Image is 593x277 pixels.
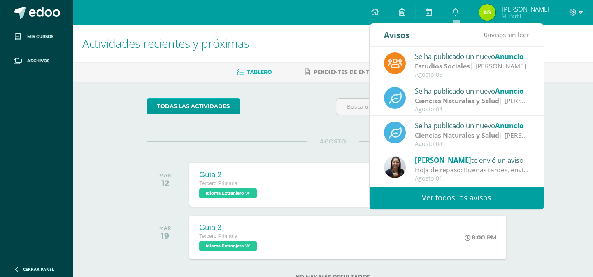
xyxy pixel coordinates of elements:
a: Archivos [7,49,66,73]
span: [PERSON_NAME] [502,5,549,13]
div: MAR [159,225,171,231]
div: Se ha publicado un nuevo [415,85,529,96]
div: | [PERSON_NAME] [415,131,529,140]
span: Cerrar panel [23,266,54,272]
span: Anuncio [495,86,523,96]
span: Idioma Extranjero 'A' [199,188,257,198]
div: 12 [159,178,171,188]
div: Se ha publicado un nuevo [415,120,529,131]
strong: Estudios Sociales [415,61,470,70]
a: Tablero [237,66,272,79]
span: Mi Perfil [502,12,549,19]
span: Idioma Extranjero 'A' [199,241,257,251]
span: AGOSTO [307,138,359,145]
div: Agosto 06 [415,71,529,78]
a: todas las Actividades [147,98,240,114]
span: Actividades recientes y próximas [82,35,249,51]
div: Agosto 04 [415,141,529,148]
img: 371134ed12361ef19fcdb996a71dd417.png [384,156,406,178]
div: Guía 3 [199,223,259,232]
div: 8:00 PM [465,234,496,241]
div: Avisos [384,23,409,46]
span: Anuncio [495,52,523,61]
strong: Ciencias Naturales y Salud [415,131,499,140]
a: Pendientes de entrega [305,66,384,79]
input: Busca una actividad próxima aquí... [336,99,519,115]
span: Tercero Primaria [199,181,237,186]
div: MAR [159,172,171,178]
div: | [PERSON_NAME] [415,61,529,71]
span: Archivos [27,58,49,64]
div: | [PERSON_NAME] [415,96,529,106]
span: Anuncio [495,121,523,130]
a: Ver todos los avisos [370,186,544,209]
img: 7f81f4ba5cc2156d4da63f1ddbdbb887.png [479,4,495,21]
span: [PERSON_NAME] [415,155,471,165]
div: Agosto 01 [415,175,529,182]
div: Se ha publicado un nuevo [415,51,529,61]
span: Pendientes de entrega [314,69,384,75]
div: te envió un aviso [415,155,529,165]
div: Guía 2 [199,171,259,179]
div: Hoja de repaso: Buenas tardes, envio hoja de repaso de matemáticas ya que estuvieron trabajando e... [415,165,529,175]
div: Agosto 04 [415,106,529,113]
span: avisos sin leer [484,30,529,39]
span: Tercero Primaria [199,233,237,239]
span: Tablero [247,69,272,75]
a: Mis cursos [7,25,66,49]
strong: Ciencias Naturales y Salud [415,96,499,105]
span: Mis cursos [27,33,53,40]
div: 19 [159,231,171,241]
span: 0 [484,30,488,39]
